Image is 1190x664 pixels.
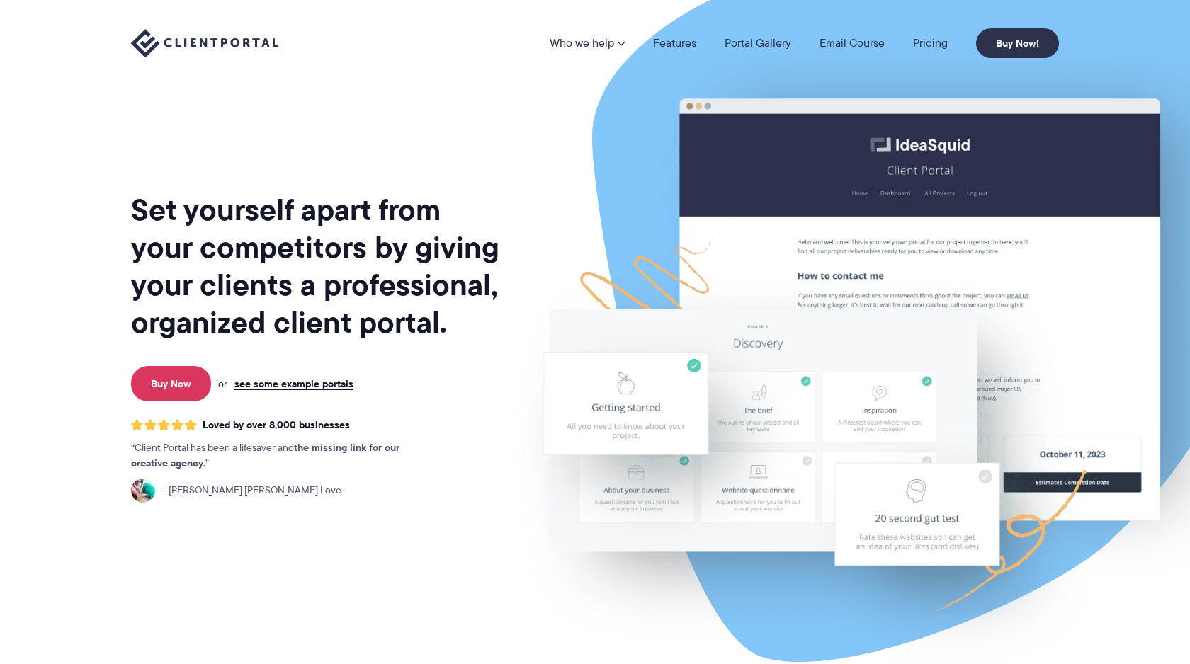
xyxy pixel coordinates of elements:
[131,366,211,401] a: Buy Now
[976,28,1059,58] a: Buy Now!
[131,191,502,341] h1: Set yourself apart from your competitors by giving your clients a professional, organized client ...
[234,377,353,390] a: see some example portals
[161,483,341,498] span: [PERSON_NAME] [PERSON_NAME] Love
[131,440,399,471] strong: the missing link for our creative agency
[913,38,948,49] a: Pricing
[218,377,227,390] span: or
[203,419,350,431] span: Loved by over 8,000 businesses
[131,440,429,471] p: Client Portal has been a lifesaver and .
[653,38,696,49] a: Features
[725,38,791,49] a: Portal Gallery
[550,38,625,49] a: Who we help
[820,38,885,49] a: Email Course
